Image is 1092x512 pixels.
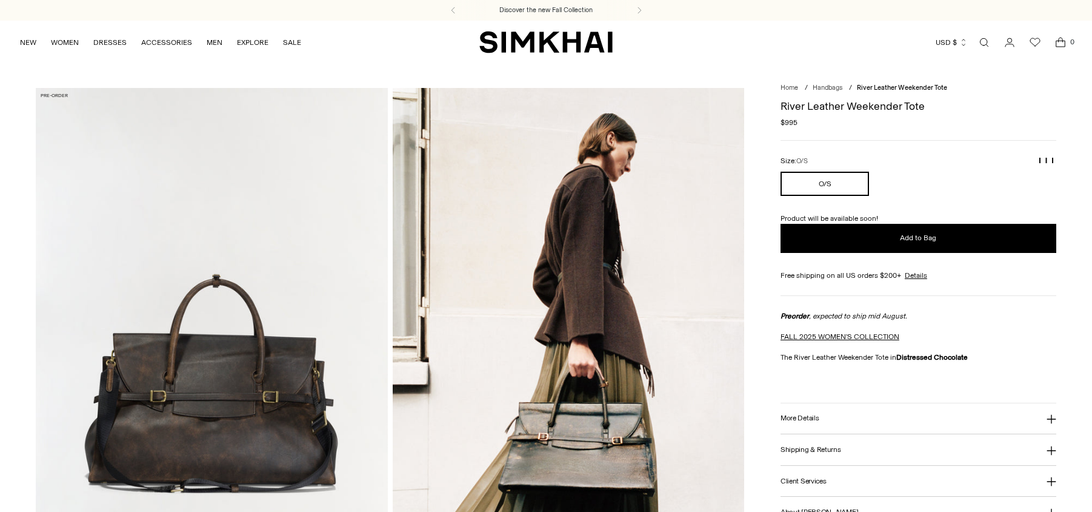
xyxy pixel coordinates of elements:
strong: Distressed Chocolate [896,353,968,362]
button: More Details [781,403,1056,434]
button: Client Services [781,466,1056,497]
h3: Client Services [781,477,827,485]
p: Product will be available soon! [781,213,1056,224]
h3: Shipping & Returns [781,446,841,454]
a: SALE [283,29,301,56]
span: $995 [781,117,797,128]
h3: More Details [781,414,819,422]
a: ACCESSORIES [141,29,192,56]
a: DRESSES [93,29,127,56]
a: Open cart modal [1048,30,1073,55]
a: Details [905,270,927,281]
div: Free shipping on all US orders $200+ [781,270,1056,281]
label: Size: [781,155,808,167]
span: , expected to ship mid August. [781,312,907,320]
div: / [849,83,852,93]
button: Add to Bag [781,224,1056,253]
p: The River Leather Weekender Tote in [781,352,1056,363]
a: Home [781,84,798,92]
div: / [805,83,808,93]
a: Discover the new Fall Collection [499,5,593,15]
a: FALL 2025 WOMEN'S COLLECTION [781,332,899,341]
span: O/S [796,157,808,165]
button: O/S [781,172,869,196]
nav: breadcrumbs [781,83,1056,93]
span: Add to Bag [900,233,936,243]
a: Wishlist [1023,30,1047,55]
a: Go to the account page [997,30,1022,55]
a: NEW [20,29,36,56]
span: River Leather Weekender Tote [857,84,947,92]
a: EXPLORE [237,29,268,56]
strong: Preorder [781,312,809,320]
a: Handbags [813,84,842,92]
button: Shipping & Returns [781,434,1056,465]
a: WOMEN [51,29,79,56]
a: MEN [207,29,222,56]
a: SIMKHAI [479,30,613,54]
button: USD $ [936,29,968,56]
a: Open search modal [972,30,996,55]
h1: River Leather Weekender Tote [781,101,1056,112]
span: 0 [1067,36,1077,47]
